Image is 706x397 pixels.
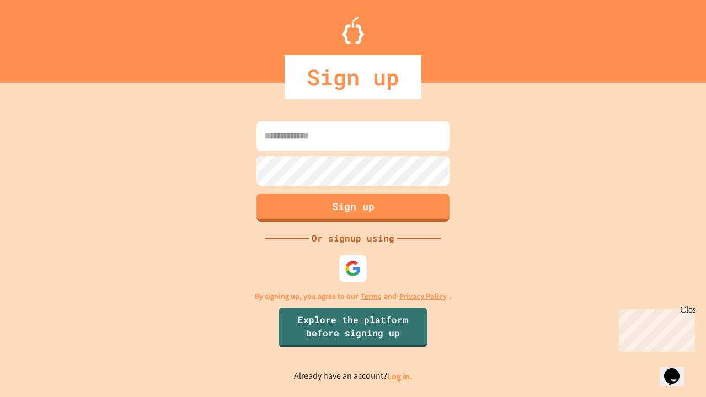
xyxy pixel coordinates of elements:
[342,17,364,44] img: Logo.svg
[309,232,397,245] div: Or signup using
[255,291,452,302] p: By signing up, you agree to our and .
[361,291,381,302] a: Terms
[4,4,76,70] div: Chat with us now!Close
[660,353,695,386] iframe: chat widget
[399,291,447,302] a: Privacy Policy
[285,55,421,99] div: Sign up
[256,194,450,222] button: Sign up
[279,308,427,347] a: Explore the platform before signing up
[387,371,413,382] a: Log in.
[345,260,361,277] img: google-icon.svg
[614,305,695,352] iframe: chat widget
[294,369,413,383] p: Already have an account?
